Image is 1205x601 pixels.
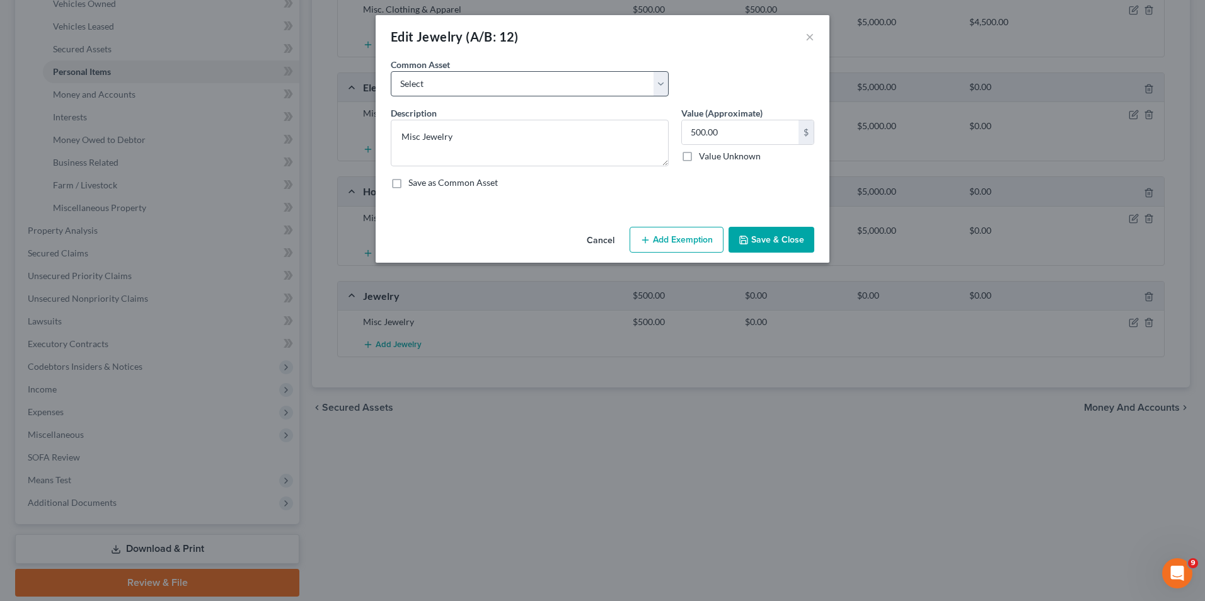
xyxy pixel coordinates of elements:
button: Cancel [577,228,625,253]
button: × [805,29,814,44]
div: Edit Jewelry (A/B: 12) [391,28,519,45]
button: Save & Close [729,227,814,253]
label: Save as Common Asset [408,176,498,189]
label: Value Unknown [699,150,761,163]
span: Description [391,108,437,118]
iframe: Intercom live chat [1162,558,1192,588]
input: 0.00 [682,120,799,144]
label: Common Asset [391,58,450,71]
span: 9 [1188,558,1198,568]
div: $ [799,120,814,144]
button: Add Exemption [630,227,724,253]
label: Value (Approximate) [681,106,763,120]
